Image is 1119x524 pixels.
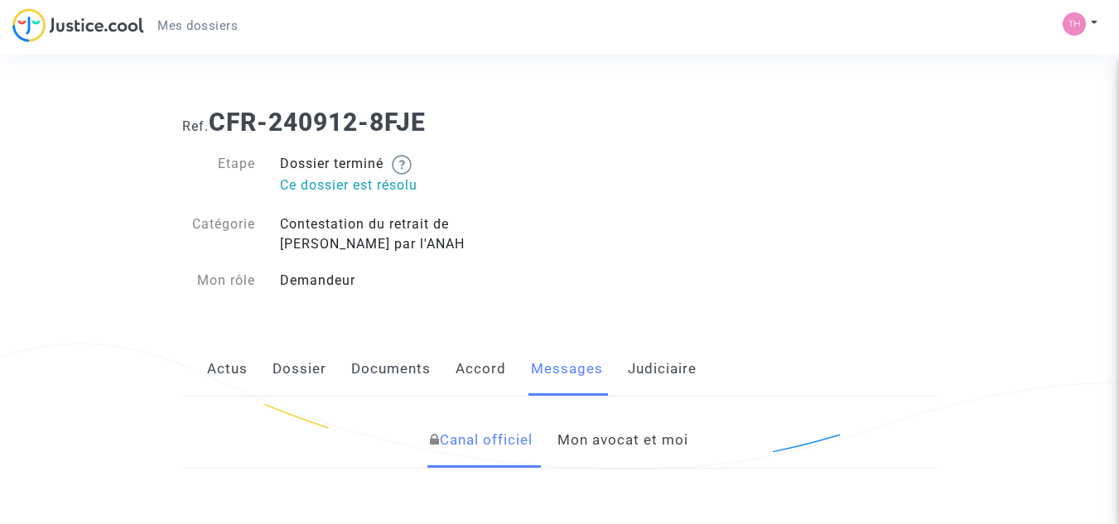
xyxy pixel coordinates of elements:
a: Judiciaire [628,342,697,397]
a: Dossier [273,342,326,397]
a: Mon avocat et moi [557,413,688,468]
div: Etape [170,154,268,198]
img: jc-logo.svg [12,8,144,42]
div: Demandeur [268,271,560,291]
a: Actus [207,342,248,397]
img: help.svg [392,155,412,175]
div: Dossier terminé [268,154,560,198]
a: Messages [531,342,603,397]
img: b410a69b960c0d19e4df11503774aa43 [1063,12,1086,36]
a: Accord [456,342,506,397]
a: Mes dossiers [144,13,251,38]
a: Canal officiel [430,413,533,468]
div: Mon rôle [170,271,268,291]
div: Catégorie [170,214,268,254]
a: Documents [351,342,431,397]
span: Mes dossiers [157,18,238,33]
b: CFR-240912-8FJE [209,108,426,137]
p: Ce dossier est résolu [280,175,547,195]
div: Contestation du retrait de [PERSON_NAME] par l'ANAH [268,214,560,254]
span: Ref. [182,118,209,134]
